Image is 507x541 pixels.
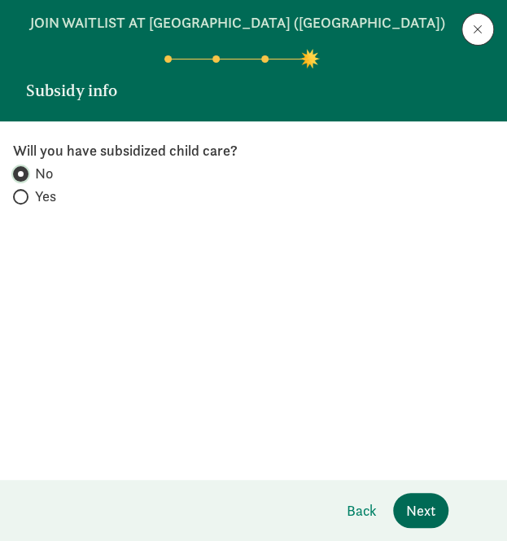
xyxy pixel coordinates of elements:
span: No [35,164,53,183]
h6: join waitlist at [GEOGRAPHIC_DATA] ([GEOGRAPHIC_DATA]) [26,13,448,33]
span: Back [347,499,377,521]
button: Back [334,493,390,528]
label: Will you have subsidized child care? [13,141,494,161]
button: Next [393,493,448,528]
p: Subsidy info [26,79,448,102]
span: Next [406,499,435,521]
span: Yes [35,187,56,206]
